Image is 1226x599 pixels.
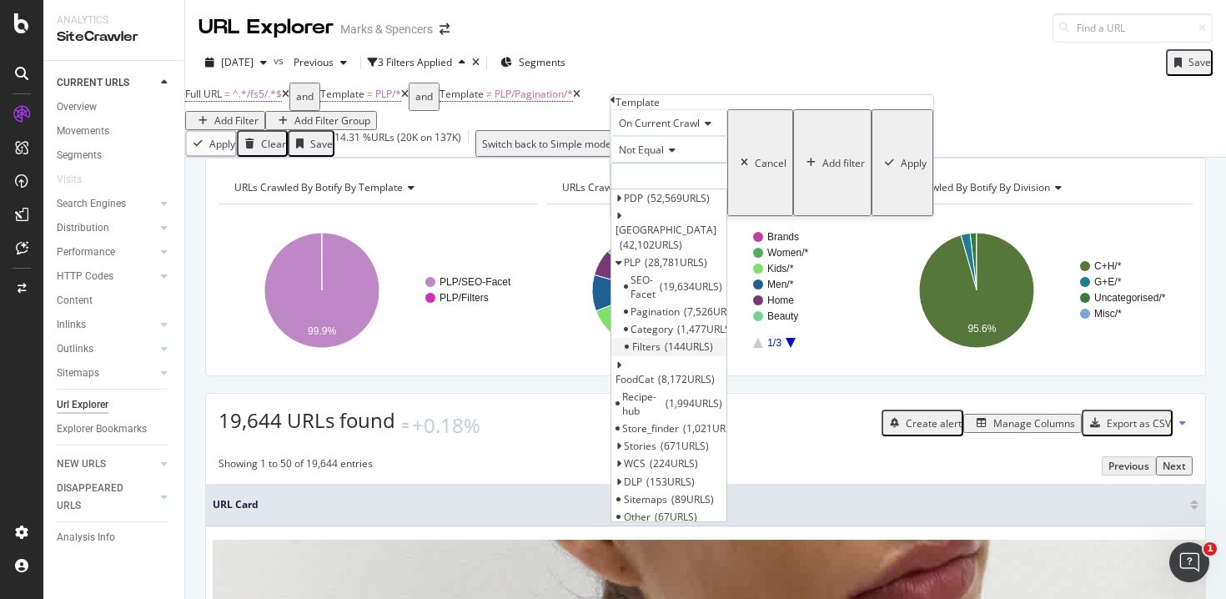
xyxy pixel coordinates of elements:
span: URLs Crawled By Botify By bu [562,180,699,194]
a: Movements [57,123,173,140]
text: Uncategorised/* [1094,292,1166,304]
div: Apply [209,137,235,151]
span: = [367,87,373,101]
button: Segments [494,49,572,76]
div: Content [57,292,93,310]
a: Performance [57,244,156,261]
div: and [415,85,433,108]
div: 3 Filters Applied [378,55,452,69]
text: Men/* [767,279,794,290]
text: 95.6% [968,323,997,335]
a: Explorer Bookmarks [57,420,173,438]
span: SEO-Facet [631,273,656,301]
span: Stories [624,439,656,453]
div: Save [1188,55,1211,69]
div: SiteCrawler [57,28,171,47]
span: 2025 Sep. 20th [221,55,254,69]
span: ^.*/fs5/.*$ [233,87,282,101]
span: 1,994 URLS [666,396,722,410]
input: Find a URL [1053,13,1213,43]
div: Add Filter [214,113,259,128]
svg: A chart. [873,218,1188,363]
a: HTTP Codes [57,268,156,285]
span: 7,526 URLS [684,305,741,319]
button: Apply [185,130,237,157]
span: WCS [624,456,646,471]
div: Apply [901,156,927,170]
div: Url Explorer [57,396,108,414]
div: NEW URLS [57,456,106,473]
a: CURRENT URLS [57,74,156,92]
div: Previous [1108,459,1149,473]
span: [GEOGRAPHIC_DATA] [616,223,716,237]
div: Segments [57,147,102,164]
a: Search Engines [57,195,156,213]
svg: A chart. [546,218,862,363]
button: Save [1166,49,1213,76]
span: Pagination [631,305,680,319]
div: Performance [57,244,115,261]
div: and [296,85,314,108]
div: Next [1163,459,1186,473]
div: Showing 1 to 50 of 19,644 entries [219,456,373,476]
button: Previous [1102,456,1156,476]
span: PDP [624,191,643,205]
text: Women/* [767,247,808,259]
span: ≠ [486,87,492,101]
span: 42,102 URLS [620,238,682,252]
span: DLP [624,475,642,489]
span: Sitemaps [624,492,667,506]
span: Recipe-hub [622,390,661,418]
text: C+H/* [1094,260,1122,272]
button: Add Filter Group [265,111,377,130]
span: Segments [519,55,565,69]
a: Content [57,292,173,310]
button: 3 Filters Applied [368,49,472,76]
span: FoodCat [616,372,654,386]
span: 224 URLS [650,456,698,471]
h4: URLs Crawled By Botify By division [886,174,1178,201]
div: Search Engines [57,195,126,213]
h4: URLs Crawled By Botify By bu [559,174,851,201]
div: Overview [57,98,97,116]
div: Visits [57,171,82,189]
a: Overview [57,98,173,116]
a: Segments [57,147,173,164]
button: Manage Columns [963,414,1082,433]
text: G+E/* [1094,276,1122,288]
span: URLs Crawled By Botify By division [889,180,1050,194]
div: Analysis Info [57,529,115,546]
div: Save [310,137,333,151]
span: On Current Crawl [619,116,700,130]
span: URL Card [213,497,1186,512]
div: CURRENT URLS [57,74,129,92]
span: Category [631,322,673,336]
div: times [472,58,480,68]
a: Url Explorer [57,396,173,414]
button: Export as CSV [1082,410,1173,436]
div: Add Filter Group [294,113,370,128]
iframe: Intercom live chat [1169,542,1209,582]
span: URLs Crawled By Botify By template [234,180,403,194]
span: 19,644 URLs found [219,406,395,434]
span: 8,172 URLS [658,372,715,386]
a: Inlinks [57,316,156,334]
span: 153 URLS [646,475,695,489]
text: 99.9% [308,325,336,337]
a: Distribution [57,219,156,237]
span: 1 [1203,542,1217,556]
button: Previous [287,49,354,76]
div: Sitemaps [57,365,99,382]
div: Movements [57,123,109,140]
div: Analytics [57,13,171,28]
button: Switch back to Simple mode [475,130,618,157]
svg: A chart. [219,218,534,363]
span: Not Equal [619,143,664,157]
a: Sitemaps [57,365,156,382]
span: Previous [287,55,334,69]
span: 19,634 URLS [660,279,722,294]
span: Store_finder [622,421,679,435]
div: arrow-right-arrow-left [440,23,450,35]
